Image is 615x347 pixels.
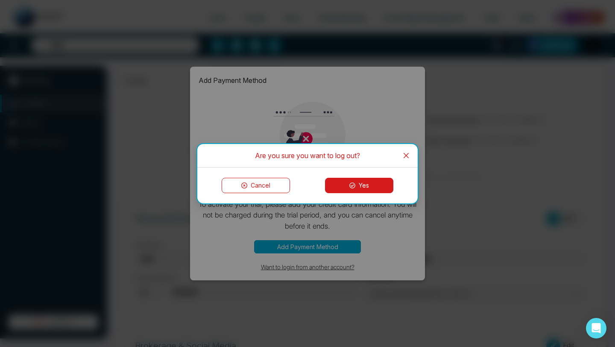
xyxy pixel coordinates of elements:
span: close [403,152,410,159]
button: Yes [325,178,393,193]
button: Close [395,144,418,167]
button: Cancel [222,178,290,193]
div: Open Intercom Messenger [586,318,606,338]
div: Are you sure you want to log out? [208,151,407,160]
